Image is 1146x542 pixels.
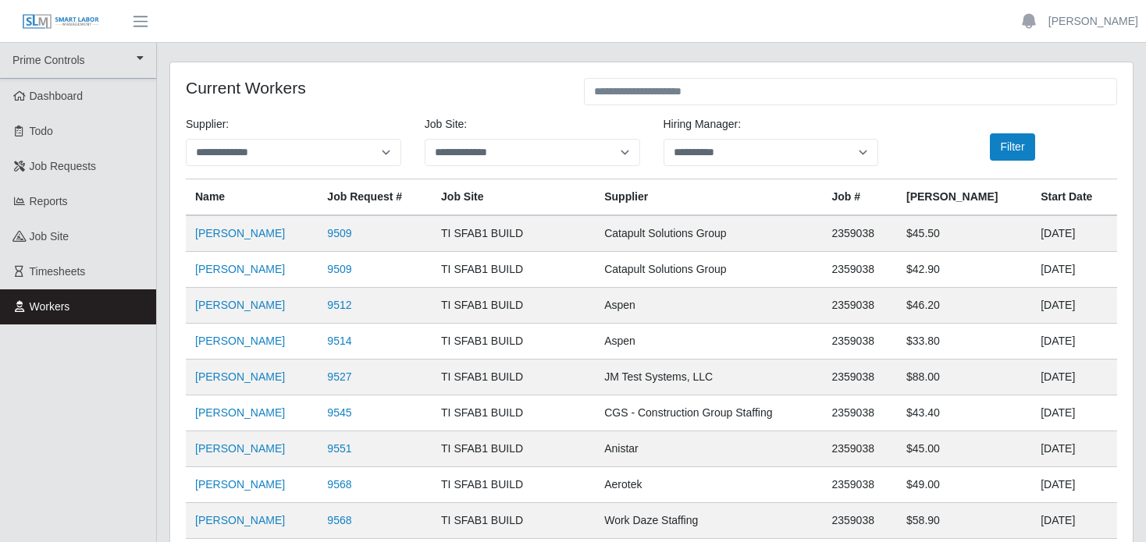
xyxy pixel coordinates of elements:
[897,431,1031,467] td: $45.00
[30,300,70,313] span: Workers
[595,503,822,539] td: Work Daze Staffing
[432,288,595,324] td: TI SFAB1 BUILD
[195,370,285,383] a: [PERSON_NAME]
[186,116,229,133] label: Supplier:
[432,360,595,395] td: TI SFAB1 BUILD
[897,360,1031,395] td: $88.00
[664,116,742,133] label: Hiring Manager:
[327,442,351,455] a: 9551
[897,324,1031,360] td: $33.80
[1048,13,1138,30] a: [PERSON_NAME]
[327,263,351,275] a: 9509
[897,467,1031,503] td: $49.00
[822,179,897,216] th: Job #
[595,179,822,216] th: Supplier
[595,360,822,395] td: JM Test Systems, LLC
[432,395,595,431] td: TI SFAB1 BUILD
[1031,288,1117,324] td: [DATE]
[195,442,285,455] a: [PERSON_NAME]
[327,227,351,239] a: 9509
[195,514,285,526] a: [PERSON_NAME]
[30,90,84,102] span: Dashboard
[897,252,1031,288] td: $42.90
[595,467,822,503] td: Aerotek
[822,288,897,324] td: 2359038
[327,335,351,347] a: 9514
[195,227,285,239] a: [PERSON_NAME]
[822,503,897,539] td: 2359038
[327,406,351,419] a: 9545
[186,179,318,216] th: Name
[432,467,595,503] td: TI SFAB1 BUILD
[30,160,97,172] span: Job Requests
[822,467,897,503] td: 2359038
[990,133,1034,161] button: Filter
[1031,360,1117,395] td: [DATE]
[1031,179,1117,216] th: Start Date
[327,514,351,526] a: 9568
[30,230,69,243] span: job site
[1031,395,1117,431] td: [DATE]
[327,299,351,311] a: 9512
[897,179,1031,216] th: [PERSON_NAME]
[595,252,822,288] td: Catapult Solutions Group
[595,215,822,252] td: Catapult Solutions Group
[195,299,285,311] a: [PERSON_NAME]
[432,179,595,216] th: job site
[595,288,822,324] td: Aspen
[327,370,351,383] a: 9527
[30,195,68,207] span: Reports
[432,215,595,252] td: TI SFAB1 BUILD
[327,478,351,491] a: 9568
[897,395,1031,431] td: $43.40
[897,503,1031,539] td: $58.90
[822,252,897,288] td: 2359038
[1031,431,1117,467] td: [DATE]
[186,78,561,97] h4: Current Workers
[1031,503,1117,539] td: [DATE]
[30,265,86,278] span: Timesheets
[425,116,467,133] label: job site:
[897,288,1031,324] td: $46.20
[822,215,897,252] td: 2359038
[432,252,595,288] td: TI SFAB1 BUILD
[897,215,1031,252] td: $45.50
[822,431,897,467] td: 2359038
[195,406,285,419] a: [PERSON_NAME]
[30,125,53,137] span: Todo
[595,324,822,360] td: Aspen
[595,431,822,467] td: Anistar
[432,431,595,467] td: TI SFAB1 BUILD
[432,324,595,360] td: TI SFAB1 BUILD
[822,360,897,395] td: 2359038
[195,335,285,347] a: [PERSON_NAME]
[432,503,595,539] td: TI SFAB1 BUILD
[822,324,897,360] td: 2359038
[195,263,285,275] a: [PERSON_NAME]
[1031,252,1117,288] td: [DATE]
[1031,467,1117,503] td: [DATE]
[318,179,432,216] th: Job Request #
[22,13,100,30] img: SLM Logo
[195,478,285,491] a: [PERSON_NAME]
[822,395,897,431] td: 2359038
[1031,324,1117,360] td: [DATE]
[595,395,822,431] td: CGS - Construction Group Staffing
[1031,215,1117,252] td: [DATE]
